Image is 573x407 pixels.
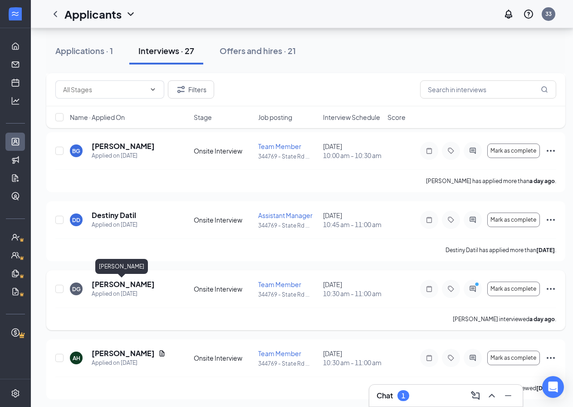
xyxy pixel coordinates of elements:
[258,280,301,288] span: Team Member
[258,349,301,357] span: Team Member
[473,282,484,289] svg: PrimaryDot
[487,144,540,158] button: Mark as complete
[194,353,253,362] div: Onsite Interview
[529,178,555,184] b: a day ago
[424,147,435,154] svg: Note
[72,147,80,155] div: BG
[467,147,478,154] svg: ActiveChat
[402,392,405,400] div: 1
[323,358,382,367] span: 10:30 am - 11:00 am
[258,113,292,122] span: Job posting
[194,215,253,224] div: Onsite Interview
[138,45,194,56] div: Interviews · 27
[486,390,497,401] svg: ChevronUp
[467,354,478,362] svg: ActiveChat
[501,388,515,403] button: Minimize
[70,113,125,122] span: Name · Applied On
[92,279,155,289] h5: [PERSON_NAME]
[323,151,382,160] span: 10:00 am - 10:30 am
[529,316,555,323] b: a day ago
[468,388,483,403] button: ComposeMessage
[323,289,382,298] span: 10:30 am - 11:00 am
[323,142,382,160] div: [DATE]
[536,247,555,253] b: [DATE]
[258,142,301,150] span: Team Member
[387,113,406,122] span: Score
[545,214,556,225] svg: Ellipses
[63,84,146,94] input: All Stages
[467,216,478,223] svg: ActiveChat
[95,259,148,274] div: [PERSON_NAME]
[258,291,317,298] p: 344769 - State Rd ...
[258,360,317,367] p: 344769 - State Rd ...
[446,285,456,293] svg: Tag
[545,283,556,294] svg: Ellipses
[541,86,548,93] svg: MagnifyingGlass
[485,388,499,403] button: ChevronUp
[446,354,456,362] svg: Tag
[377,391,393,401] h3: Chat
[420,80,556,99] input: Search in interviews
[64,6,122,22] h1: Applicants
[11,96,20,105] svg: Analysis
[503,9,514,20] svg: Notifications
[323,280,382,298] div: [DATE]
[323,220,382,229] span: 10:45 am - 11:00 am
[158,350,166,357] svg: Document
[453,315,556,323] p: [PERSON_NAME] interviewed .
[490,217,536,223] span: Mark as complete
[220,45,296,56] div: Offers and hires · 21
[487,351,540,365] button: Mark as complete
[168,80,214,99] button: Filter Filters
[503,390,514,401] svg: Minimize
[446,246,556,254] p: Destiny Datil has applied more than .
[92,220,137,229] div: Applied on [DATE]
[487,213,540,227] button: Mark as complete
[92,210,136,220] h5: Destiny Datil
[446,147,456,154] svg: Tag
[424,354,435,362] svg: Note
[446,216,456,223] svg: Tag
[50,9,61,20] svg: ChevronLeft
[490,148,536,154] span: Mark as complete
[10,9,20,18] svg: WorkstreamLogo
[73,354,80,362] div: AH
[323,211,382,229] div: [DATE]
[523,9,534,20] svg: QuestionInfo
[92,348,155,358] h5: [PERSON_NAME]
[92,151,155,160] div: Applied on [DATE]
[125,9,136,20] svg: ChevronDown
[258,211,313,219] span: Assistant Manager
[490,286,536,292] span: Mark as complete
[323,113,380,122] span: Interview Schedule
[258,222,317,229] p: 344769 - State Rd ...
[194,146,253,155] div: Onsite Interview
[194,284,253,293] div: Onsite Interview
[92,289,155,298] div: Applied on [DATE]
[542,376,564,398] div: Open Intercom Messenger
[92,358,166,367] div: Applied on [DATE]
[545,10,552,18] div: 33
[470,390,481,401] svg: ComposeMessage
[467,285,478,293] svg: ActiveChat
[323,349,382,367] div: [DATE]
[92,141,155,151] h5: [PERSON_NAME]
[536,385,555,392] b: [DATE]
[424,216,435,223] svg: Note
[424,285,435,293] svg: Note
[55,45,113,56] div: Applications · 1
[258,153,317,160] p: 344769 - State Rd ...
[11,389,20,398] svg: Settings
[72,216,80,224] div: DD
[176,84,186,95] svg: Filter
[149,86,157,93] svg: ChevronDown
[545,352,556,363] svg: Ellipses
[545,145,556,156] svg: Ellipses
[194,113,212,122] span: Stage
[487,282,540,296] button: Mark as complete
[490,355,536,361] span: Mark as complete
[72,285,81,293] div: DG
[426,177,556,185] p: [PERSON_NAME] has applied more than .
